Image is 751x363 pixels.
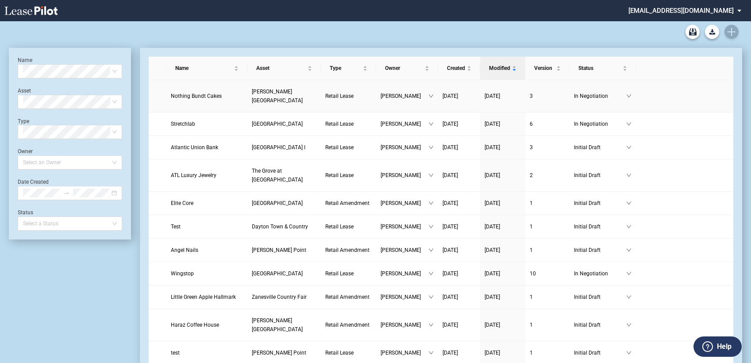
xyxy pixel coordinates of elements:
[670,121,675,127] span: edit
[325,93,354,99] span: Retail Lease
[530,120,565,128] a: 6
[18,148,33,154] label: Owner
[682,322,687,328] span: download
[693,294,699,301] span: share-alt
[443,321,476,329] a: [DATE]
[252,120,316,128] a: [GEOGRAPHIC_DATA]
[702,25,722,39] md-menu: Download Blank Form List
[18,179,49,185] label: Date Created
[574,348,626,357] span: Initial Draft
[171,246,243,255] a: Angel Nails
[171,143,243,152] a: Atlantic Union Bank
[171,200,193,206] span: Elite Core
[693,322,699,328] span: share-alt
[626,350,632,355] span: down
[443,270,458,277] span: [DATE]
[325,172,354,178] span: Retail Lease
[530,172,533,178] span: 2
[381,222,428,231] span: [PERSON_NAME]
[530,199,565,208] a: 1
[670,350,675,355] span: edit
[325,322,370,328] span: Retail Amendment
[252,168,303,183] span: The Grove at Towne Center
[485,246,521,255] a: [DATE]
[252,350,306,356] span: Hanes Point
[438,57,480,80] th: Created
[428,173,434,178] span: down
[325,246,372,255] a: Retail Amendment
[682,294,687,300] span: download
[670,247,675,253] span: edit
[428,271,434,276] span: down
[443,224,458,230] span: [DATE]
[530,171,565,180] a: 2
[485,92,521,100] a: [DATE]
[530,200,533,206] span: 1
[525,57,570,80] th: Version
[428,121,434,127] span: down
[485,222,521,231] a: [DATE]
[485,269,521,278] a: [DATE]
[485,350,500,356] span: [DATE]
[530,121,533,127] span: 6
[682,201,687,206] span: download
[530,270,536,277] span: 10
[626,224,632,229] span: down
[325,269,372,278] a: Retail Lease
[252,293,316,301] a: Zanesville Country Fair
[325,270,354,277] span: Retail Lease
[428,224,434,229] span: down
[252,246,316,255] a: [PERSON_NAME] Point
[385,64,423,73] span: Owner
[381,143,428,152] span: [PERSON_NAME]
[485,120,521,128] a: [DATE]
[693,93,699,100] span: share-alt
[325,143,372,152] a: Retail Lease
[443,171,476,180] a: [DATE]
[574,120,626,128] span: In Negotiation
[171,321,243,329] a: Haraz Coffee House
[381,120,428,128] span: [PERSON_NAME]
[626,121,632,127] span: down
[670,294,675,300] span: edit
[485,348,521,357] a: [DATE]
[325,199,372,208] a: Retail Amendment
[252,269,316,278] a: [GEOGRAPHIC_DATA]
[381,321,428,329] span: [PERSON_NAME]
[247,57,321,80] th: Asset
[428,145,434,150] span: down
[693,224,699,230] span: share-alt
[530,293,565,301] a: 1
[626,201,632,206] span: down
[485,121,500,127] span: [DATE]
[171,199,243,208] a: Elite Core
[534,64,555,73] span: Version
[447,64,465,73] span: Created
[485,93,500,99] span: [DATE]
[252,144,305,151] span: Park West Village I
[489,64,510,73] span: Modified
[325,92,372,100] a: Retail Lease
[693,201,699,207] span: share-alt
[443,348,476,357] a: [DATE]
[670,224,675,229] span: edit
[693,173,699,179] span: share-alt
[530,246,565,255] a: 1
[325,350,354,356] span: Retail Lease
[171,247,198,253] span: Angel Nails
[530,322,533,328] span: 1
[256,64,306,73] span: Asset
[485,172,500,178] span: [DATE]
[18,57,32,63] label: Name
[443,350,458,356] span: [DATE]
[443,199,476,208] a: [DATE]
[171,93,222,99] span: Nothing Bundt Cakes
[63,190,69,196] span: to
[171,224,181,230] span: Test
[626,247,632,253] span: down
[252,294,307,300] span: Zanesville Country Fair
[485,224,500,230] span: [DATE]
[682,121,687,127] span: download
[171,120,243,128] a: Stretchlab
[626,93,632,99] span: down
